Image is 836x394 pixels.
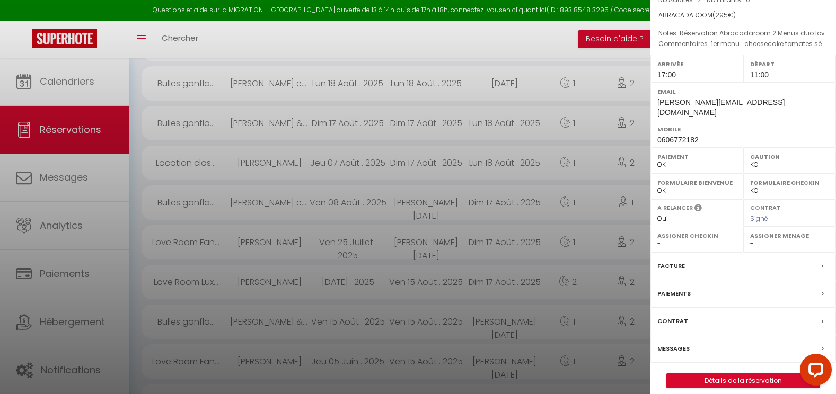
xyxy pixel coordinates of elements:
label: Messages [657,343,690,354]
label: Contrat [657,316,688,327]
i: Sélectionner OUI si vous souhaiter envoyer les séquences de messages post-checkout [694,203,702,215]
label: Assigner Menage [750,230,829,241]
label: A relancer [657,203,693,212]
label: Paiement [657,151,736,162]
label: Départ [750,59,829,69]
a: Détails de la réservation [667,374,820,388]
span: Signé [750,214,768,223]
label: Formulaire Bienvenue [657,177,736,188]
iframe: LiveChat chat widget [791,350,836,394]
label: Paiements [657,288,691,299]
label: Contrat [750,203,781,210]
span: 295 [715,11,728,20]
span: ( €) [712,11,736,20]
label: Caution [750,151,829,162]
label: Arrivée [657,59,736,69]
p: Notes : [658,28,828,39]
span: [PERSON_NAME][EMAIL_ADDRESS][DOMAIN_NAME] [657,98,785,117]
label: Email [657,86,829,97]
span: 17:00 [657,70,676,79]
p: Commentaires : [658,39,828,49]
button: Détails de la réservation [666,373,820,388]
span: 0606772182 [657,136,699,144]
label: Facture [657,261,685,272]
div: ABRACADAROOM [658,11,828,21]
label: Assigner Checkin [657,230,736,241]
label: Mobile [657,124,829,135]
label: Formulaire Checkin [750,177,829,188]
span: 11:00 [750,70,769,79]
